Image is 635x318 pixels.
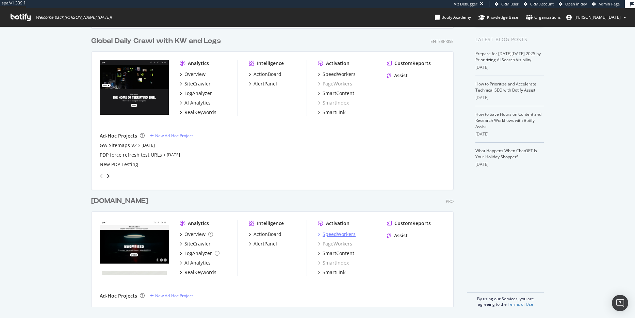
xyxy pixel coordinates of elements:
a: SmartLink [318,109,345,116]
div: CustomReports [394,60,431,67]
a: SmartIndex [318,99,349,106]
div: SiteCrawler [184,240,211,247]
a: New PDP Testing [100,161,138,168]
a: RealKeywords [180,109,216,116]
div: Analytics [188,60,209,67]
div: angle-left [97,171,106,181]
a: PDP force refresh test URLs [100,152,162,158]
div: Enterprise [430,38,454,44]
div: AI Analytics [184,259,211,266]
a: What Happens When ChatGPT Is Your Holiday Shopper? [475,148,537,160]
a: New Ad-Hoc Project [150,133,193,139]
span: CRM User [501,1,519,6]
div: New Ad-Hoc Project [155,133,193,139]
a: Overview [180,231,213,238]
span: Welcome back, [PERSON_NAME].[DATE] ! [36,15,112,20]
div: Activation [326,60,349,67]
a: CustomReports [387,220,431,227]
a: [DOMAIN_NAME] [91,196,151,206]
a: Organizations [526,8,561,27]
div: [DOMAIN_NAME] [91,196,148,206]
span: Open in dev [565,1,587,6]
div: Open Intercom Messenger [612,295,628,311]
div: Activation [326,220,349,227]
a: Admin Page [592,1,620,7]
div: Intelligence [257,220,284,227]
div: Assist [394,232,408,239]
div: Organizations [526,14,561,21]
button: [PERSON_NAME].[DATE] [561,12,632,23]
div: SmartContent [323,90,354,97]
div: AlertPanel [254,80,277,87]
a: AlertPanel [249,240,277,247]
img: nike.com.cn [100,220,169,275]
div: SpeedWorkers [323,71,356,78]
div: Viz Debugger: [454,1,478,7]
div: [DATE] [475,131,544,137]
div: ActionBoard [254,231,281,238]
div: Ad-Hoc Projects [100,292,137,299]
a: SmartLink [318,269,345,276]
a: Assist [387,72,408,79]
div: ActionBoard [254,71,281,78]
a: Prepare for [DATE][DATE] 2025 by Prioritizing AI Search Visibility [475,51,541,63]
a: AI Analytics [180,99,211,106]
a: SmartIndex [318,259,349,266]
a: RealKeywords [180,269,216,276]
span: alexander.ramadan [574,14,621,20]
div: RealKeywords [184,109,216,116]
a: CRM Account [524,1,554,7]
div: [DATE] [475,95,544,101]
div: CustomReports [394,220,431,227]
a: Assist [387,232,408,239]
a: ActionBoard [249,71,281,78]
a: SpeedWorkers [318,71,356,78]
a: How to Prioritize and Accelerate Technical SEO with Botify Assist [475,81,536,93]
a: PageWorkers [318,80,352,87]
div: Overview [184,71,206,78]
div: Global Daily Crawl with KW and Logs [91,36,221,46]
div: RealKeywords [184,269,216,276]
img: nike.com [100,60,169,115]
a: Knowledge Base [478,8,518,27]
div: PageWorkers [318,240,352,247]
a: AlertPanel [249,80,277,87]
div: AI Analytics [184,99,211,106]
div: Ad-Hoc Projects [100,132,137,139]
a: [DATE] [142,142,155,148]
div: SmartLink [323,269,345,276]
div: New Ad-Hoc Project [155,293,193,299]
a: GW Sitemaps V2 [100,142,137,149]
div: Latest Blog Posts [475,36,544,43]
div: Pro [446,198,454,204]
a: CRM User [495,1,519,7]
a: [DATE] [167,152,180,158]
div: Botify Academy [435,14,471,21]
a: SmartContent [318,250,354,257]
a: Open in dev [559,1,587,7]
a: AI Analytics [180,259,211,266]
a: Terms of Use [508,301,533,307]
div: AlertPanel [254,240,277,247]
div: SmartLink [323,109,345,116]
div: Intelligence [257,60,284,67]
div: angle-right [106,173,111,179]
a: Global Daily Crawl with KW and Logs [91,36,224,46]
div: LogAnalyzer [184,250,212,257]
div: Analytics [188,220,209,227]
div: Knowledge Base [478,14,518,21]
div: [DATE] [475,161,544,168]
a: How to Save Hours on Content and Research Workflows with Botify Assist [475,111,541,129]
div: SmartContent [323,250,354,257]
a: CustomReports [387,60,431,67]
a: LogAnalyzer [180,90,212,97]
a: SiteCrawler [180,80,211,87]
div: SpeedWorkers [323,231,356,238]
div: LogAnalyzer [184,90,212,97]
a: Botify Academy [435,8,471,27]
